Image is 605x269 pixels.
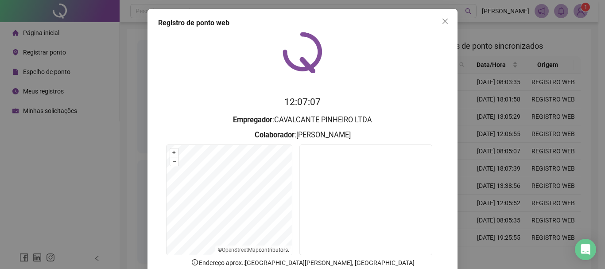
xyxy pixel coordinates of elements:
[158,18,447,28] div: Registro de ponto web
[575,239,596,260] div: Open Intercom Messenger
[284,97,321,107] time: 12:07:07
[283,32,322,73] img: QRPoint
[255,131,295,139] strong: Colaborador
[438,14,452,28] button: Close
[170,157,178,166] button: –
[170,148,178,157] button: +
[158,129,447,141] h3: : [PERSON_NAME]
[233,116,272,124] strong: Empregador
[442,18,449,25] span: close
[218,247,289,253] li: © contributors.
[158,114,447,126] h3: : CAVALCANTE PINHEIRO LTDA
[191,258,199,266] span: info-circle
[158,258,447,268] p: Endereço aprox. : [GEOGRAPHIC_DATA][PERSON_NAME], [GEOGRAPHIC_DATA]
[222,247,259,253] a: OpenStreetMap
